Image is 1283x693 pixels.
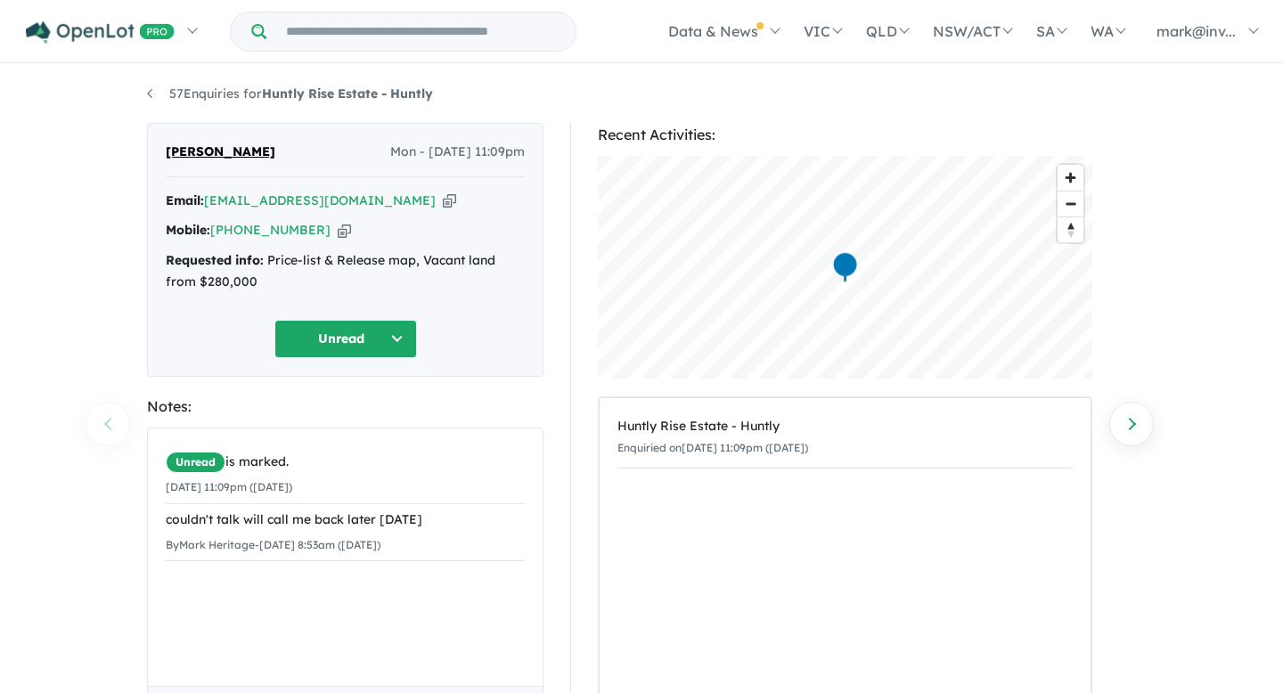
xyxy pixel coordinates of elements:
[166,250,525,293] div: Price-list & Release map, Vacant land from $280,000
[617,407,1073,469] a: Huntly Rise Estate - HuntlyEnquiried on[DATE] 11:09pm ([DATE])
[166,452,225,473] span: Unread
[147,86,433,102] a: 57Enquiries forHuntly Rise Estate - Huntly
[1058,192,1083,216] span: Zoom out
[617,416,1073,437] div: Huntly Rise Estate - Huntly
[210,222,331,238] a: [PHONE_NUMBER]
[832,251,859,284] div: Map marker
[147,395,543,419] div: Notes:
[1058,191,1083,216] button: Zoom out
[1156,22,1236,40] span: mark@inv...
[166,222,210,238] strong: Mobile:
[147,84,1136,105] nav: breadcrumb
[338,221,351,240] button: Copy
[204,192,436,208] a: [EMAIL_ADDRESS][DOMAIN_NAME]
[270,12,572,51] input: Try estate name, suburb, builder or developer
[262,86,433,102] strong: Huntly Rise Estate - Huntly
[166,510,525,531] div: couldn't talk will call me back later [DATE]
[166,452,525,473] div: is marked.
[166,538,380,551] small: By Mark Heritage - [DATE] 8:53am ([DATE])
[166,252,264,268] strong: Requested info:
[26,21,175,44] img: Openlot PRO Logo White
[598,156,1092,379] canvas: Map
[1058,216,1083,242] button: Reset bearing to north
[443,192,456,210] button: Copy
[1058,165,1083,191] button: Zoom in
[166,480,292,493] small: [DATE] 11:09pm ([DATE])
[274,320,417,358] button: Unread
[617,441,808,454] small: Enquiried on [DATE] 11:09pm ([DATE])
[166,142,275,163] span: [PERSON_NAME]
[166,192,204,208] strong: Email:
[390,142,525,163] span: Mon - [DATE] 11:09pm
[598,123,1092,147] div: Recent Activities:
